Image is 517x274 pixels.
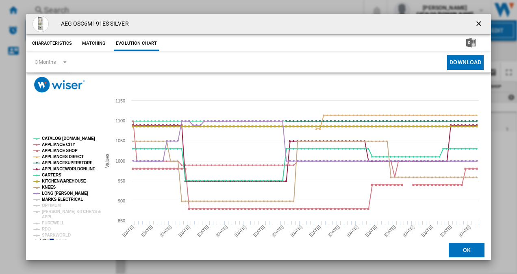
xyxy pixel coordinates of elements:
tspan: CARTERS [42,173,61,177]
tspan: [DATE] [289,224,303,238]
tspan: [DATE] [215,224,228,238]
tspan: [DATE] [271,224,284,238]
tspan: KITCHENWAREHOUSE [42,179,86,183]
tspan: MARKS ELECTRICAL [42,197,83,202]
tspan: [DATE] [420,224,434,238]
tspan: KNEES [42,185,56,189]
tspan: 1000 [115,159,125,163]
tspan: Values [104,154,110,168]
button: Download in Excel [453,36,489,51]
tspan: [DATE] [308,224,321,238]
tspan: [DATE] [458,224,471,238]
tspan: [DATE] [439,224,452,238]
button: Download [447,55,484,70]
tspan: 1050 [115,138,125,143]
tspan: STELLISONS [42,239,67,244]
tspan: 900 [118,198,125,203]
img: logo_wiser_300x94.png [34,77,85,93]
tspan: PUREWELL [42,221,64,225]
div: 3 Months [35,59,56,65]
ng-md-icon: getI18NText('BUTTONS.CLOSE_DIALOG') [475,20,484,29]
tspan: [DATE] [196,224,210,238]
button: Characteristics [30,36,74,51]
tspan: [DATE] [383,224,396,238]
tspan: APPLIANCESUPERSTORE [42,161,93,165]
tspan: 1150 [115,98,125,103]
md-dialog: Product popup [26,14,491,261]
tspan: [DATE] [252,224,265,238]
tspan: [DATE] [364,224,378,238]
button: Matching [76,36,112,51]
img: aeg_osc6m191es_1349602_34-0100-0296.png [33,16,49,32]
tspan: APPLIANCE CITY [42,142,75,147]
tspan: 1100 [115,118,125,123]
button: Evolution chart [114,36,159,51]
tspan: [DATE] [159,224,172,238]
tspan: APPLIANCEWORLDONLINE [42,167,96,171]
button: OK [449,243,484,258]
tspan: RDO [42,227,51,231]
tspan: 950 [118,178,125,183]
tspan: APPLIANCE SHOP [42,148,78,153]
text: 1/2 [39,238,46,244]
tspan: [DATE] [122,224,135,238]
h4: AEG OSC6M191ES SILVER [57,20,129,28]
tspan: OPTIMUM [42,203,61,208]
tspan: SPARKWORLD [42,233,71,237]
tspan: APPL [42,215,52,219]
button: getI18NText('BUTTONS.CLOSE_DIALOG') [471,16,488,32]
tspan: 850 [118,218,125,223]
tspan: [DATE] [402,224,415,238]
img: excel-24x24.png [466,38,476,48]
tspan: [DATE] [345,224,359,238]
tspan: [PERSON_NAME] KITCHENS & [42,209,101,214]
tspan: [DATE] [178,224,191,238]
tspan: APPLIANCES DIRECT [42,154,84,159]
tspan: LONG [PERSON_NAME] [42,191,88,196]
tspan: [DATE] [140,224,154,238]
tspan: CATALOG [DOMAIN_NAME] [42,136,95,141]
tspan: [DATE] [327,224,340,238]
tspan: [DATE] [233,224,247,238]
